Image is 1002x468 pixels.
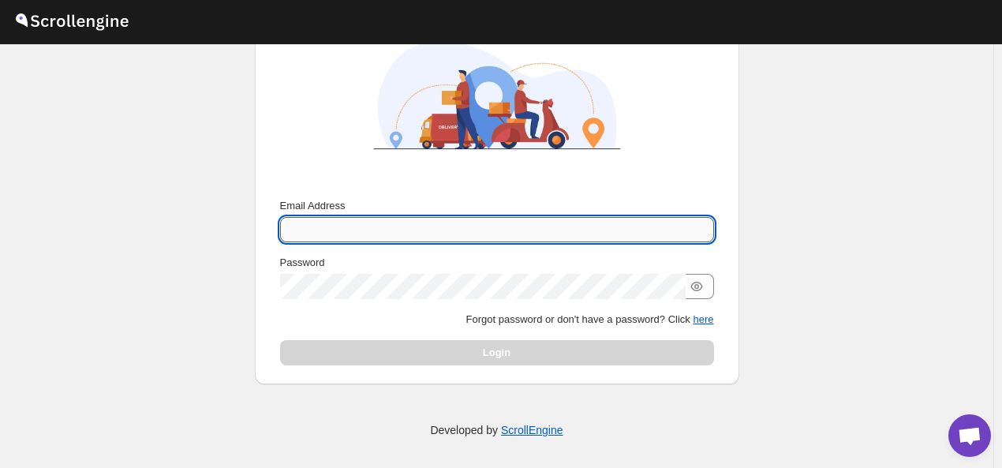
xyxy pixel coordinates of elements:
[280,312,714,328] p: Forgot password or don't have a password? Click
[693,313,713,325] button: here
[430,422,563,438] p: Developed by
[501,424,563,436] a: ScrollEngine
[948,414,991,457] a: Open chat
[280,200,346,212] span: Email Address
[359,3,635,187] img: ScrollEngine
[280,256,325,268] span: Password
